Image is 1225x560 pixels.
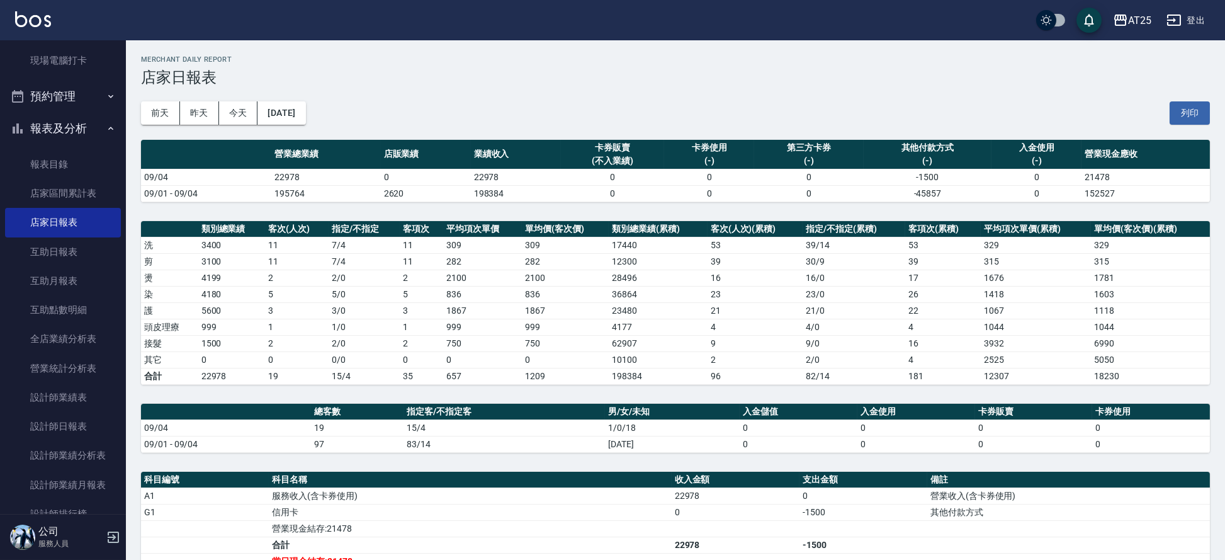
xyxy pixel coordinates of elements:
[471,140,561,169] th: 業績收入
[905,253,981,270] td: 39
[757,154,860,168] div: (-)
[1091,286,1210,302] td: 1603
[522,221,609,237] th: 單均價(客次價)
[561,185,665,202] td: 0
[867,141,989,154] div: 其他付款方式
[740,436,857,452] td: 0
[995,154,1078,168] div: (-)
[141,253,198,270] td: 剪
[864,169,992,185] td: -1500
[404,404,604,420] th: 指定客/不指定客
[381,185,471,202] td: 2620
[5,150,121,179] a: 報表目錄
[311,436,404,452] td: 97
[471,185,561,202] td: 198384
[864,185,992,202] td: -45857
[141,169,271,185] td: 09/04
[740,420,857,436] td: 0
[265,351,329,368] td: 0
[329,221,400,237] th: 指定/不指定
[981,253,1091,270] td: 315
[141,270,198,286] td: 燙
[522,286,609,302] td: 836
[561,169,665,185] td: 0
[443,302,522,319] td: 1867
[141,55,1210,64] h2: Merchant Daily Report
[141,319,198,335] td: 頭皮理療
[609,302,708,319] td: 23480
[400,351,443,368] td: 0
[141,302,198,319] td: 護
[5,441,121,470] a: 設計師業績分析表
[265,253,329,270] td: 11
[803,302,905,319] td: 21 / 0
[381,140,471,169] th: 店販業績
[1091,221,1210,237] th: 單均價(客次價)(累積)
[141,472,269,488] th: 科目編號
[141,488,269,504] td: A1
[605,436,740,452] td: [DATE]
[265,286,329,302] td: 5
[5,471,121,500] a: 設計師業績月報表
[754,185,863,202] td: 0
[198,221,265,237] th: 類別總業績
[329,368,400,384] td: 15/4
[905,319,981,335] td: 4
[443,221,522,237] th: 平均項次單價
[803,319,905,335] td: 4 / 0
[1091,302,1210,319] td: 1118
[198,335,265,351] td: 1500
[141,436,311,452] td: 09/01 - 09/04
[269,472,671,488] th: 科目名稱
[141,404,1210,453] table: a dense table
[198,319,265,335] td: 999
[1091,351,1210,368] td: 5050
[522,237,609,253] td: 309
[5,112,121,145] button: 報表及分析
[799,537,927,553] td: -1500
[198,351,265,368] td: 0
[609,319,708,335] td: 4177
[672,504,799,520] td: 0
[799,488,927,504] td: 0
[311,404,404,420] th: 總客數
[803,351,905,368] td: 2 / 0
[991,185,1081,202] td: 0
[443,286,522,302] td: 836
[141,221,1210,385] table: a dense table
[609,286,708,302] td: 36864
[981,335,1091,351] td: 3932
[400,237,443,253] td: 11
[799,504,927,520] td: -1500
[799,472,927,488] th: 支出金額
[981,368,1091,384] td: 12307
[609,221,708,237] th: 類別總業績(累積)
[708,302,803,319] td: 21
[329,286,400,302] td: 5 / 0
[400,253,443,270] td: 11
[981,221,1091,237] th: 平均項次單價(累積)
[609,237,708,253] td: 17440
[605,404,740,420] th: 男/女/未知
[443,319,522,335] td: 999
[198,368,265,384] td: 22978
[443,237,522,253] td: 309
[905,335,981,351] td: 16
[400,335,443,351] td: 2
[609,270,708,286] td: 28496
[5,179,121,208] a: 店家區間累計表
[400,286,443,302] td: 5
[981,237,1091,253] td: 329
[269,488,671,504] td: 服務收入(含卡券使用)
[522,351,609,368] td: 0
[400,302,443,319] td: 3
[995,141,1078,154] div: 入金使用
[522,302,609,319] td: 1867
[757,141,860,154] div: 第三方卡券
[927,504,1210,520] td: 其他付款方式
[141,335,198,351] td: 接髮
[803,221,905,237] th: 指定/不指定(累積)
[708,351,803,368] td: 2
[141,504,269,520] td: G1
[667,154,751,168] div: (-)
